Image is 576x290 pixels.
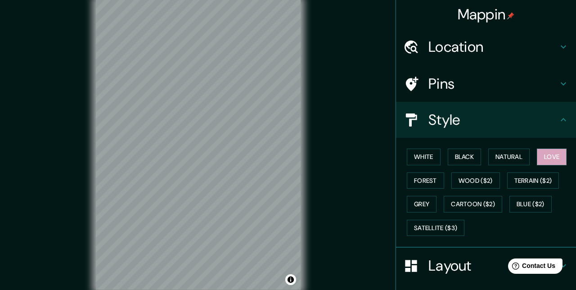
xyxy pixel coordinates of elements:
[396,29,576,65] div: Location
[507,12,514,19] img: pin-icon.png
[428,75,558,93] h4: Pins
[496,255,566,280] iframe: Help widget launcher
[407,149,441,165] button: White
[428,111,558,129] h4: Style
[396,102,576,138] div: Style
[537,149,567,165] button: Love
[396,248,576,284] div: Layout
[428,38,558,56] h4: Location
[509,196,552,213] button: Blue ($2)
[428,257,558,275] h4: Layout
[488,149,530,165] button: Natural
[444,196,502,213] button: Cartoon ($2)
[507,172,559,189] button: Terrain ($2)
[285,274,296,285] button: Toggle attribution
[448,149,481,165] button: Black
[407,220,464,236] button: Satellite ($3)
[407,172,444,189] button: Forest
[451,172,500,189] button: Wood ($2)
[396,66,576,102] div: Pins
[407,196,436,213] button: Grey
[458,5,515,23] h4: Mappin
